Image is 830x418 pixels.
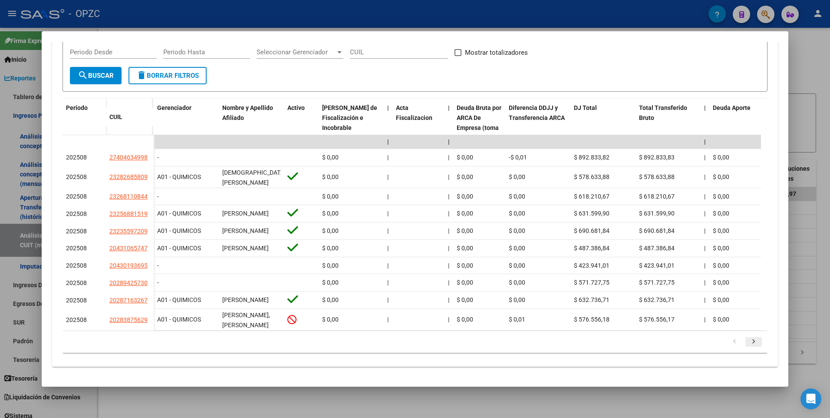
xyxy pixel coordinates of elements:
datatable-header-cell: DJ Total [570,99,636,157]
span: 23256881519 [109,210,148,217]
span: | [387,138,389,145]
span: $ 578.633,88 [574,173,609,180]
span: $ 0,00 [457,262,473,269]
span: $ 0,00 [322,262,339,269]
span: | [448,154,449,161]
span: | [448,296,449,303]
span: $ 487.386,84 [574,245,609,252]
datatable-header-cell: Gerenciador [154,99,219,157]
span: | [448,138,450,145]
span: A01 - QUIMICOS [157,296,201,303]
span: $ 632.736,71 [639,296,675,303]
span: | [704,193,705,200]
span: $ 0,00 [457,193,473,200]
span: Mostrar totalizadores [465,47,528,58]
span: Seleccionar Gerenciador [257,48,336,56]
span: Gerenciador [157,104,191,111]
span: [PERSON_NAME] [222,227,269,234]
span: | [387,245,389,252]
span: $ 0,00 [713,279,729,286]
span: | [387,210,389,217]
datatable-header-cell: Período [63,99,106,135]
span: $ 0,00 [322,210,339,217]
span: 202508 [66,279,87,286]
span: $ 0,00 [713,227,729,234]
span: $ 0,00 [509,210,525,217]
span: $ 0,00 [322,193,339,200]
span: $ 0,00 [457,227,473,234]
span: | [704,262,705,269]
button: Buscar [70,67,122,84]
span: $ 0,00 [322,227,339,234]
span: DJ Total [574,104,597,111]
span: 20289425730 [109,279,148,286]
span: $ 0,00 [322,245,339,252]
span: $ 631.599,90 [574,210,609,217]
span: $ 690.681,84 [574,227,609,234]
span: $ 0,00 [322,296,339,303]
span: 202508 [66,228,87,235]
span: | [448,104,450,111]
span: | [387,279,389,286]
span: 202508 [66,193,87,200]
span: $ 487.386,84 [639,245,675,252]
span: $ 0,00 [457,210,473,217]
button: Borrar Filtros [128,67,207,84]
span: $ 0,00 [713,193,729,200]
span: $ 0,00 [509,262,525,269]
span: 27404634998 [109,154,148,161]
a: go to previous page [726,337,743,347]
span: | [448,210,449,217]
datatable-header-cell: | [701,99,709,157]
span: 23282685809 [109,173,148,180]
span: - [157,279,159,286]
span: $ 0,00 [713,210,729,217]
span: $ 0,00 [713,296,729,303]
span: | [704,227,705,234]
span: $ 0,00 [713,245,729,252]
span: | [387,262,389,269]
span: Total Transferido Bruto [639,104,687,121]
span: 202508 [66,245,87,252]
span: Borrar Filtros [136,72,199,80]
span: $ 618.210,67 [639,193,675,200]
span: | [387,193,389,200]
span: Deuda Bruta por ARCA De Empresa (toma en cuenta todos los afiliados) [457,104,501,151]
div: Open Intercom Messenger [800,388,821,409]
span: Período [66,104,88,111]
datatable-header-cell: CUIL [106,108,154,126]
span: $ 0,00 [457,316,473,323]
span: | [448,316,449,323]
span: [PERSON_NAME] [222,296,269,303]
span: | [448,193,449,200]
span: | [448,227,449,234]
span: Diferencia DDJJ y Transferencia ARCA [509,104,565,121]
span: $ 0,00 [713,262,729,269]
span: $ 0,00 [457,296,473,303]
span: | [704,154,705,161]
span: -$ 0,01 [509,154,527,161]
datatable-header-cell: Deuda Bruta Neto de Fiscalización e Incobrable [319,99,384,157]
span: | [704,104,706,111]
span: [DEMOGRAPHIC_DATA][PERSON_NAME] [222,169,286,186]
span: $ 892.833,82 [574,154,609,161]
span: $ 0,00 [322,154,339,161]
datatable-header-cell: Deuda Aporte [709,99,774,157]
span: | [704,296,705,303]
span: $ 892.833,83 [639,154,675,161]
span: $ 0,00 [322,173,339,180]
span: 202508 [66,210,87,217]
span: $ 618.210,67 [574,193,609,200]
span: 23268110844 [109,193,148,200]
span: 20283875629 [109,316,148,323]
span: Acta Fiscalizacion [396,104,432,121]
span: $ 0,00 [509,227,525,234]
span: $ 0,00 [457,154,473,161]
span: 202508 [66,173,87,180]
span: [PERSON_NAME] de Fiscalización e Incobrable [322,104,377,131]
span: | [704,210,705,217]
span: | [387,316,389,323]
datatable-header-cell: Acta Fiscalizacion [392,99,445,157]
span: $ 632.736,71 [574,296,609,303]
span: $ 0,00 [509,296,525,303]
